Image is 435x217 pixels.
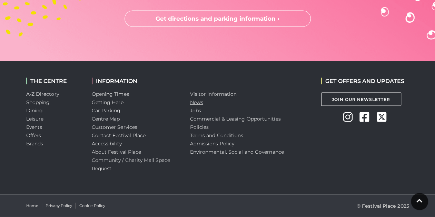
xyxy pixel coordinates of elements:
a: Centre Map [92,116,120,122]
a: Shopping [26,99,50,105]
a: Get directions and parking information › [125,11,311,27]
a: Visitor information [190,91,237,97]
a: Policies [190,124,209,130]
a: Dining [26,107,43,114]
p: © Festival Place 2025 [357,202,409,210]
h2: THE CENTRE [26,78,81,84]
a: Customer Services [92,124,138,130]
a: Offers [26,132,41,138]
h2: GET OFFERS AND UPDATES [321,78,404,84]
a: Terms and Conditions [190,132,244,138]
a: Commercial & Leasing Opportunities [190,116,281,122]
a: Community / Charity Mall Space Request [92,157,170,172]
a: A-Z Directory [26,91,59,97]
a: Events [26,124,42,130]
a: Accessibility [92,141,122,147]
a: Jobs [190,107,201,114]
h2: INFORMATION [92,78,180,84]
a: News [190,99,203,105]
a: Car Parking [92,107,121,114]
a: About Festival Place [92,149,141,155]
a: Opening Times [92,91,129,97]
a: Environmental, Social and Governance [190,149,284,155]
a: Admissions Policy [190,141,235,147]
a: Contact Festival Place [92,132,146,138]
a: Join Our Newsletter [321,93,401,106]
a: Privacy Policy [46,203,72,209]
a: Getting Here [92,99,123,105]
a: Home [26,203,38,209]
a: Brands [26,141,43,147]
a: Leisure [26,116,44,122]
a: Cookie Policy [79,203,105,209]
